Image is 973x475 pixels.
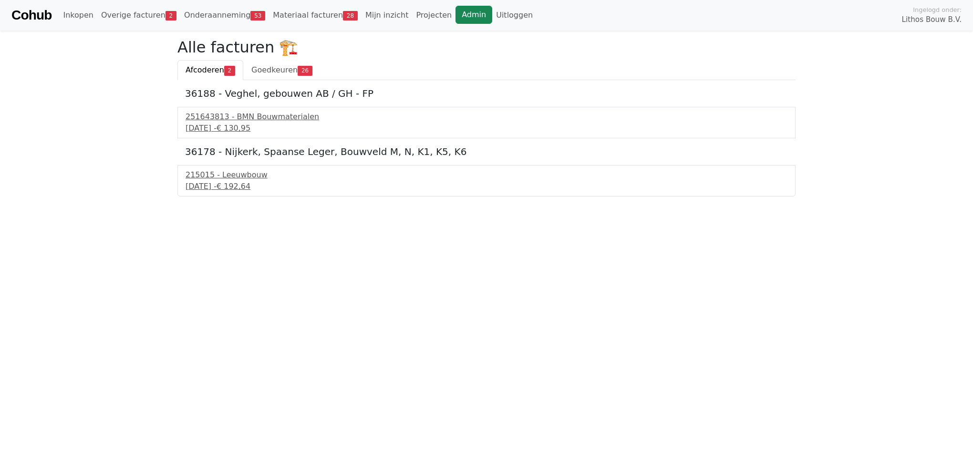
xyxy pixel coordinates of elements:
span: 28 [343,11,358,21]
span: € 130,95 [217,124,250,133]
span: 26 [298,66,312,75]
span: Lithos Bouw B.V. [902,14,962,25]
a: Inkopen [59,6,97,25]
h5: 36178 - Nijkerk, Spaanse Leger, Bouwveld M, N, K1, K5, K6 [185,146,788,157]
a: Projecten [412,6,455,25]
div: [DATE] - [186,181,787,192]
a: 215015 - Leeuwbouw[DATE] -€ 192,64 [186,169,787,192]
a: Goedkeuren26 [243,60,321,80]
a: Overige facturen2 [97,6,180,25]
span: Ingelogd onder: [913,5,962,14]
span: € 192,64 [217,182,250,191]
span: 2 [166,11,176,21]
a: Onderaanneming53 [180,6,269,25]
span: 2 [224,66,235,75]
h2: Alle facturen 🏗️ [177,38,796,56]
div: 251643813 - BMN Bouwmaterialen [186,111,787,123]
span: Afcoderen [186,65,224,74]
span: 53 [250,11,265,21]
a: Uitloggen [492,6,537,25]
a: 251643813 - BMN Bouwmaterialen[DATE] -€ 130,95 [186,111,787,134]
a: Cohub [11,4,52,27]
div: 215015 - Leeuwbouw [186,169,787,181]
a: Admin [455,6,492,24]
span: Goedkeuren [251,65,298,74]
a: Materiaal facturen28 [269,6,362,25]
h5: 36188 - Veghel, gebouwen AB / GH - FP [185,88,788,99]
a: Mijn inzicht [362,6,413,25]
a: Afcoderen2 [177,60,243,80]
div: [DATE] - [186,123,787,134]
